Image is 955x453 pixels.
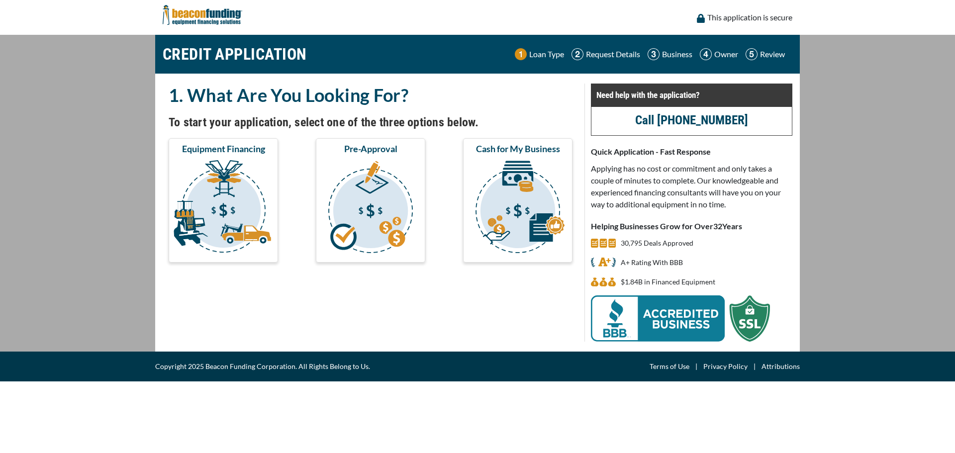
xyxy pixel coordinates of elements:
[700,48,712,60] img: Step 4
[465,159,571,258] img: Cash for My Business
[650,361,689,372] a: Terms of Use
[746,48,758,60] img: Step 5
[591,220,792,232] p: Helping Businesses Grow for Over Years
[316,138,425,263] button: Pre-Approval
[703,361,748,372] a: Privacy Policy
[648,48,660,60] img: Step 3
[662,48,692,60] p: Business
[155,361,370,372] span: Copyright 2025 Beacon Funding Corporation. All Rights Belong to Us.
[762,361,800,372] a: Attributions
[476,143,560,155] span: Cash for My Business
[169,84,573,106] h2: 1. What Are You Looking For?
[515,48,527,60] img: Step 1
[586,48,640,60] p: Request Details
[591,163,792,210] p: Applying has no cost or commitment and only takes a couple of minutes to complete. Our knowledgea...
[621,276,715,288] p: $1,844,990,669 in Financed Equipment
[760,48,785,60] p: Review
[591,295,770,342] img: BBB Acredited Business and SSL Protection
[529,48,564,60] p: Loan Type
[713,221,722,231] span: 32
[621,237,693,249] p: 30,795 Deals Approved
[463,138,573,263] button: Cash for My Business
[748,361,762,372] span: |
[572,48,583,60] img: Step 2
[169,138,278,263] button: Equipment Financing
[689,361,703,372] span: |
[707,11,792,23] p: This application is secure
[596,89,787,101] p: Need help with the application?
[621,257,683,269] p: A+ Rating With BBB
[591,146,792,158] p: Quick Application - Fast Response
[344,143,397,155] span: Pre-Approval
[697,14,705,23] img: lock icon to convery security
[182,143,265,155] span: Equipment Financing
[318,159,423,258] img: Pre-Approval
[635,113,748,127] a: Call [PHONE_NUMBER]
[169,114,573,131] h4: To start your application, select one of the three options below.
[171,159,276,258] img: Equipment Financing
[714,48,738,60] p: Owner
[163,40,307,69] h1: CREDIT APPLICATION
